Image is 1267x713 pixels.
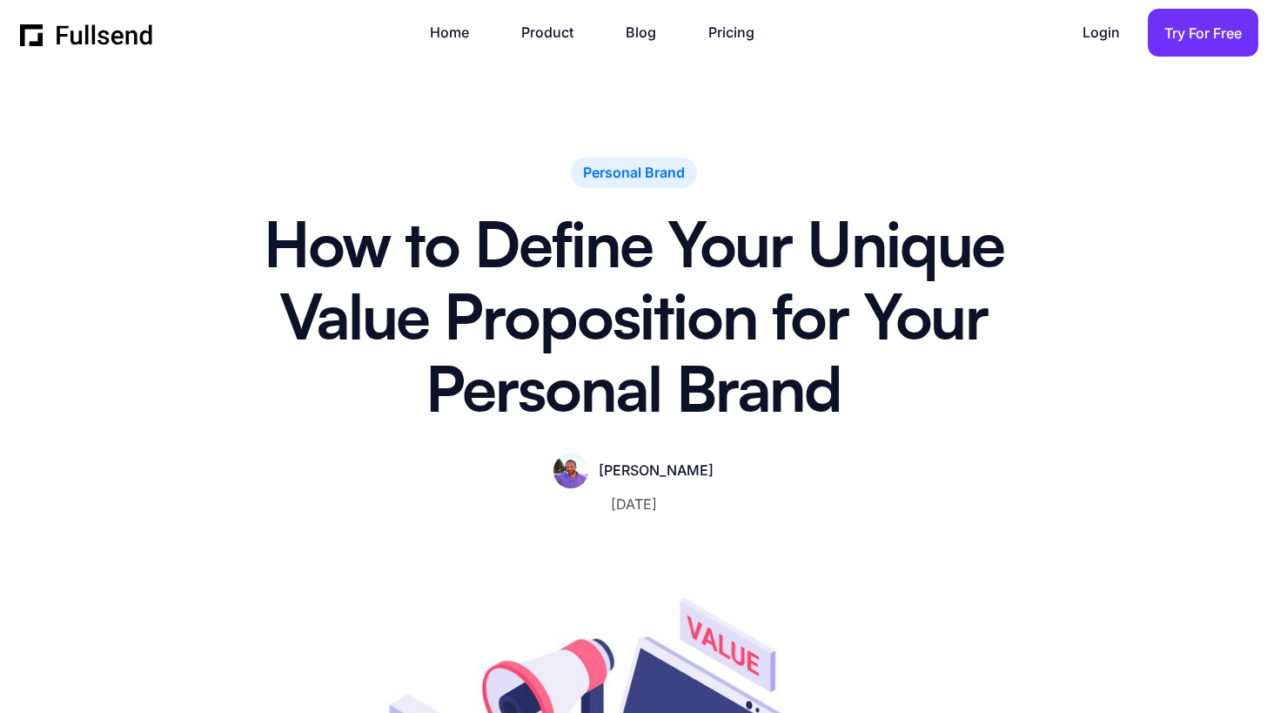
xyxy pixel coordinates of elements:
div: Try For Free [1164,22,1242,45]
h1: How to Define Your Unique Value Proposition for Your Personal Brand [198,195,1069,428]
a: Pricing [708,21,772,44]
a: Try For Free [1148,9,1258,57]
p: [DATE] [242,488,1025,516]
a: Product [521,21,591,44]
img: Fullsend Logo [20,20,154,46]
a: Login [1083,21,1137,44]
p: [PERSON_NAME] [599,459,714,482]
a: Blog [626,21,674,44]
a: Home [430,21,486,44]
p: Personal Brand [583,161,685,185]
